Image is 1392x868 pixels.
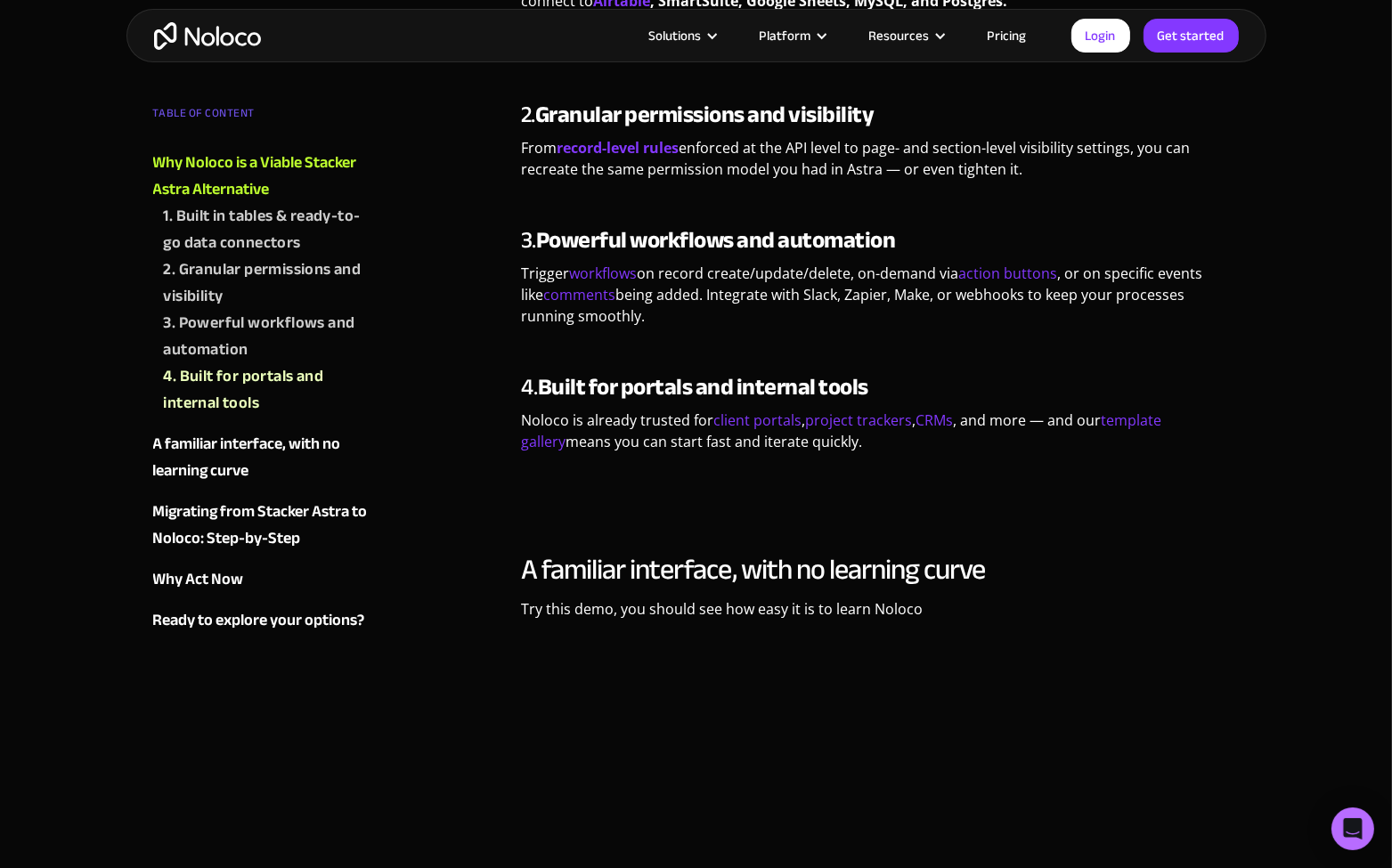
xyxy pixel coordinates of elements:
[153,499,369,552] a: Migrating from Stacker Astra to Noloco: Step-by-Step
[958,264,1057,283] a: action buttons
[153,566,244,593] div: Why Act Now
[521,642,1240,677] p: ‍
[916,410,953,430] a: CRMs
[557,138,679,158] a: record-level rules
[713,410,802,430] a: client portals
[153,100,369,135] div: TABLE OF CONTENT
[737,24,847,47] div: Platform
[760,24,811,47] div: Platform
[154,22,261,50] a: home
[627,24,737,47] div: Solutions
[1071,19,1130,53] a: Login
[521,552,1240,588] h2: A familiar interface, with no learning curve
[164,203,369,256] a: 1. Built in tables & ready-to-go data connectors
[153,607,365,634] div: Ready to explore your options?
[521,374,1240,401] h3: 4.
[521,410,1240,466] p: Noloco is already trusted for , , , and more — and our means you can start fast and iterate quickly.
[521,263,1240,340] p: Trigger on record create/update/delete, on-demand via , or on specific events like being added. I...
[521,598,1240,633] p: Try this demo, you should see how easy it is to learn Noloco
[164,363,369,417] a: 4. Built for portals and internal tools
[869,24,930,47] div: Resources
[521,101,1240,128] h3: 2.
[153,566,369,593] a: Why Act Now
[1331,807,1374,850] div: Open Intercom Messenger
[805,410,912,430] a: project trackers
[538,365,868,409] strong: Built for portals and internal tools
[153,431,369,484] a: A familiar interface, with no learning curve
[521,137,1240,193] p: From enforced at the API level to page- and section-level visibility settings, you can recreate t...
[569,264,637,283] a: workflows
[965,24,1049,47] a: Pricing
[1144,19,1239,53] a: Get started
[535,93,875,136] strong: Granular permissions and visibility
[847,24,965,47] div: Resources
[164,256,369,310] a: 2. Granular permissions and visibility
[649,24,702,47] div: Solutions
[153,150,369,203] a: Why Noloco is a Viable Stacker Astra Alternative
[164,310,369,363] a: 3. Powerful workflows and automation
[543,285,615,304] a: comments
[521,227,1240,254] h3: 3.
[153,607,369,634] a: Ready to explore your options?
[536,218,896,262] strong: Powerful workflows and automation
[521,475,1240,509] p: ‍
